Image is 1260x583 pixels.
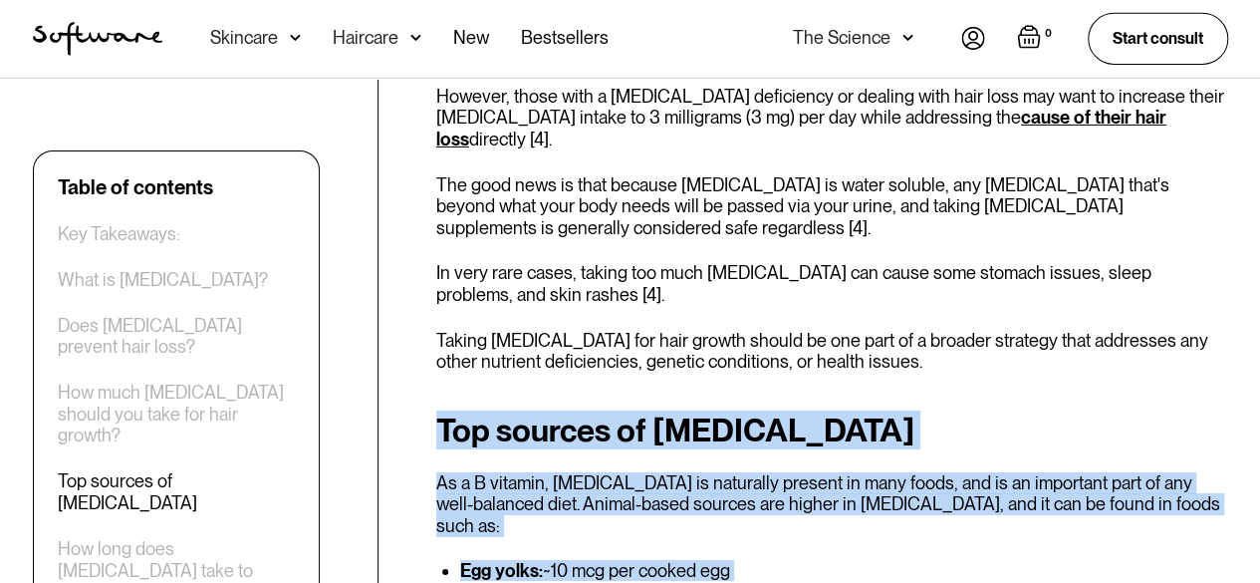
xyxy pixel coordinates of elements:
a: home [33,22,162,56]
a: What is [MEDICAL_DATA]? [58,268,268,290]
div: 0 [1041,25,1056,43]
a: Top sources of [MEDICAL_DATA] [58,470,295,513]
div: Haircare [333,28,398,48]
strong: Egg yolks: [460,560,543,581]
img: arrow down [410,28,421,48]
li: ~10 mcg per cooked egg [460,561,1228,581]
a: How much [MEDICAL_DATA] should you take for hair growth? [58,382,295,446]
a: Key Takeaways: [58,222,180,244]
p: Taking [MEDICAL_DATA] for hair growth should be one part of a broader strategy that addresses any... [436,330,1228,373]
a: Does [MEDICAL_DATA] prevent hair loss? [58,314,295,357]
div: Skincare [210,28,278,48]
img: arrow down [902,28,913,48]
p: In very rare cases, taking too much [MEDICAL_DATA] can cause some stomach issues, sleep problems,... [436,262,1228,305]
p: As a B vitamin, [MEDICAL_DATA] is naturally present in many foods, and is an important part of an... [436,472,1228,537]
img: Software Logo [33,22,162,56]
h2: Top sources of [MEDICAL_DATA] [436,413,1228,448]
div: The Science [793,28,890,48]
a: Open empty cart [1017,25,1056,53]
img: arrow down [290,28,301,48]
a: cause of their hair loss [436,107,1166,149]
p: The good news is that because [MEDICAL_DATA] is water soluble, any [MEDICAL_DATA] that's beyond w... [436,174,1228,239]
a: Start consult [1088,13,1228,64]
p: However, those with a [MEDICAL_DATA] deficiency or dealing with hair loss may want to increase th... [436,86,1228,150]
div: Table of contents [58,174,213,198]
